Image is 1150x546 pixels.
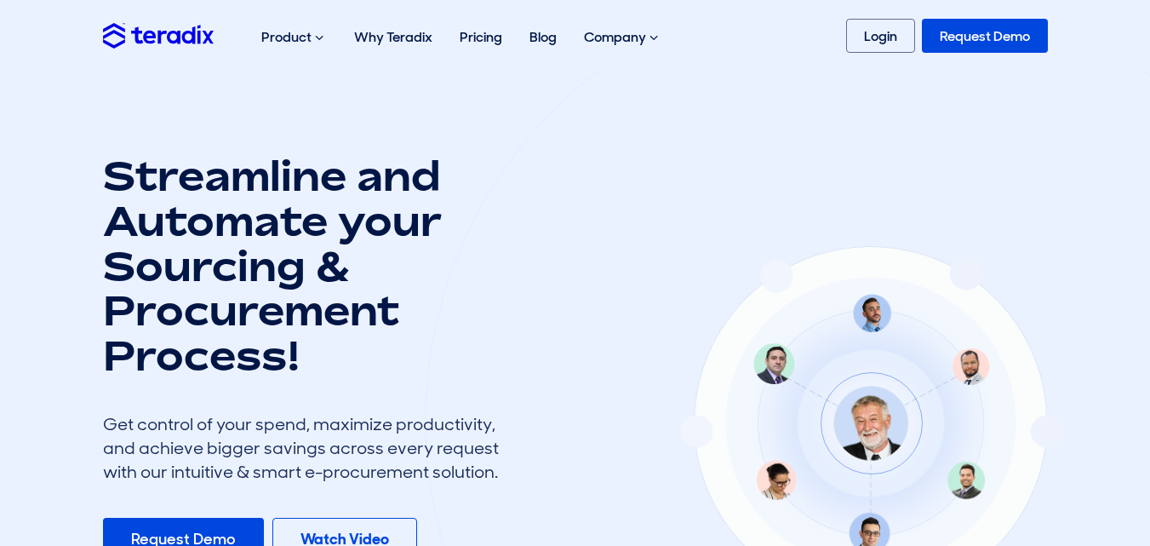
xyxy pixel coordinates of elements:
[340,10,446,64] a: Why Teradix
[922,19,1048,53] a: Request Demo
[103,23,214,48] img: Teradix logo
[846,19,915,53] a: Login
[103,153,512,378] h1: Streamline and Automate your Sourcing & Procurement Process!
[570,10,675,65] div: Company
[103,412,512,484] div: Get control of your spend, maximize productivity, and achieve bigger savings across every request...
[446,10,516,64] a: Pricing
[248,10,340,65] div: Product
[516,10,570,64] a: Blog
